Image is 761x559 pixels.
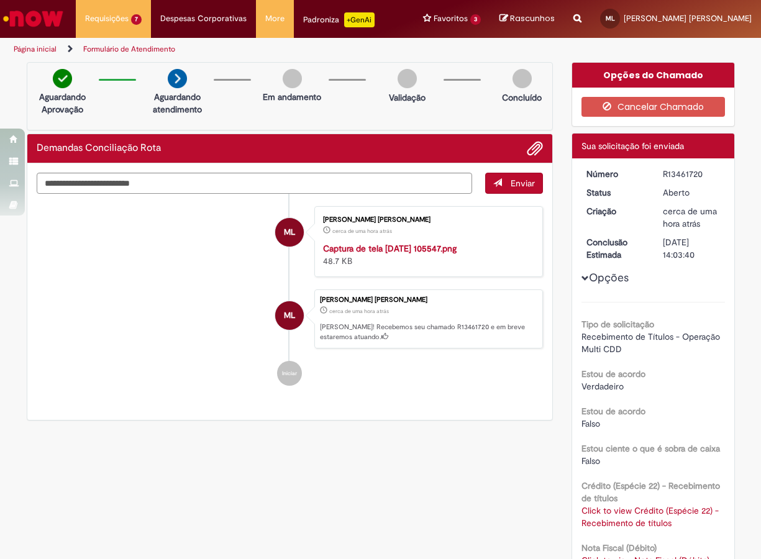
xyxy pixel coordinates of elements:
[581,480,720,504] b: Crédito (Espécie 22) - Recebimento de títulos
[329,307,389,315] span: cerca de uma hora atrás
[323,243,457,254] a: Captura de tela [DATE] 105547.png
[510,12,555,24] span: Rascunhos
[160,12,247,25] span: Despesas Corporativas
[37,289,544,349] li: MICAELE DA SILVA LOPES
[581,140,684,152] span: Sua solicitação foi enviada
[284,301,295,330] span: ML
[283,69,302,88] img: img-circle-grey.png
[485,173,543,194] button: Enviar
[329,307,389,315] time: 29/08/2025 11:03:37
[577,168,654,180] dt: Número
[581,97,725,117] button: Cancelar Chamado
[344,12,375,27] p: +GenAi
[624,13,752,24] span: [PERSON_NAME] [PERSON_NAME]
[581,331,722,355] span: Recebimento de Títulos - Operação Multi CDD
[663,168,721,180] div: R13461720
[83,44,175,54] a: Formulário de Atendimento
[581,406,645,417] b: Estou de acordo
[85,12,129,25] span: Requisições
[581,381,624,392] span: Verdadeiro
[581,368,645,379] b: Estou de acordo
[1,6,65,31] img: ServiceNow
[332,227,392,235] time: 29/08/2025 11:03:18
[470,14,481,25] span: 3
[577,236,654,261] dt: Conclusão Estimada
[581,542,657,553] b: Nota Fiscal (Débito)
[527,140,543,157] button: Adicionar anexos
[303,12,375,27] div: Padroniza
[581,505,719,529] a: Click to view Crédito (Espécie 22) - Recebimento de títulos
[577,205,654,217] dt: Criação
[606,14,615,22] span: ML
[398,69,417,88] img: img-circle-grey.png
[663,186,721,199] div: Aberto
[320,322,536,342] p: [PERSON_NAME]! Recebemos seu chamado R13461720 e em breve estaremos atuando.
[37,143,161,154] h2: Demandas Conciliação Rota Histórico de tíquete
[581,443,720,454] b: Estou ciente o que é sobra de caixa
[663,206,717,229] span: cerca de uma hora atrás
[53,69,72,88] img: check-circle-green.png
[434,12,468,25] span: Favoritos
[502,91,542,104] p: Concluído
[147,91,207,116] p: Aguardando atendimento
[320,296,536,304] div: [PERSON_NAME] [PERSON_NAME]
[9,38,498,61] ul: Trilhas de página
[168,69,187,88] img: arrow-next.png
[332,227,392,235] span: cerca de uma hora atrás
[663,205,721,230] div: 29/08/2025 11:03:37
[511,178,535,189] span: Enviar
[572,63,734,88] div: Opções do Chamado
[581,319,654,330] b: Tipo de solicitação
[14,44,57,54] a: Página inicial
[284,217,295,247] span: ML
[389,91,426,104] p: Validação
[581,418,600,429] span: Falso
[265,12,285,25] span: More
[275,301,304,330] div: MICAELE DA SILVA LOPES
[663,236,721,261] div: [DATE] 14:03:40
[263,91,321,103] p: Em andamento
[37,173,473,194] textarea: Digite sua mensagem aqui...
[323,216,530,224] div: [PERSON_NAME] [PERSON_NAME]
[37,194,544,399] ul: Histórico de tíquete
[275,218,304,247] div: MICAELE DA SILVA LOPES
[323,242,530,267] div: 48.7 KB
[131,14,142,25] span: 7
[499,13,555,25] a: Rascunhos
[581,455,600,466] span: Falso
[577,186,654,199] dt: Status
[32,91,93,116] p: Aguardando Aprovação
[513,69,532,88] img: img-circle-grey.png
